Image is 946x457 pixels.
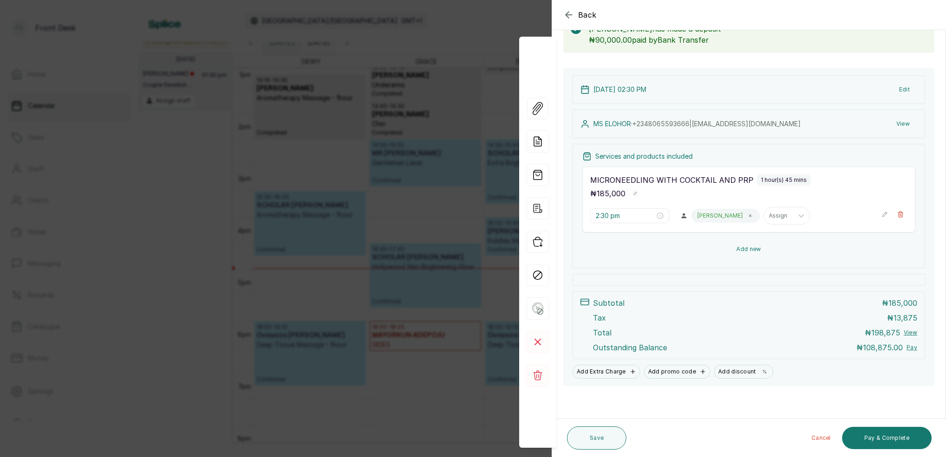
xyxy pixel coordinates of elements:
span: +234 8065593666 | [EMAIL_ADDRESS][DOMAIN_NAME] [632,120,801,128]
button: Edit [892,81,917,98]
p: Tax [593,312,606,323]
p: ₦ [865,327,900,338]
button: View [889,116,917,132]
button: Add new [582,238,915,260]
p: Outstanding Balance [593,342,667,353]
button: Back [563,9,597,20]
p: Services and products included [595,152,693,161]
span: Back [578,9,597,20]
button: Add discount [714,365,773,379]
span: 198,875 [871,328,900,337]
button: View [904,329,917,336]
button: Add promo code [644,365,710,379]
p: 1 hour(s) 45 mins [761,176,807,184]
span: 185,000 [888,298,917,308]
p: Total [593,327,611,338]
p: ₦108,875.00 [856,342,903,353]
p: ₦ [882,297,917,309]
button: Cancel [804,427,838,449]
button: Add Extra Charge [573,365,640,379]
p: [DATE] 02:30 PM [593,85,646,94]
p: Subtotal [593,297,624,309]
button: Pay [907,344,917,351]
p: ₦ [887,312,917,323]
button: Pay & Complete [842,427,932,449]
p: ₦90,000.00 paid by Bank Transfer [589,34,927,45]
p: MS ELOHOR · [593,119,801,129]
p: ₦ [590,188,625,199]
span: 13,875 [894,313,917,322]
p: MICRONEEDLING WITH COCKTAIL AND PRP [590,174,753,186]
button: Save [567,426,626,450]
span: 185,000 [597,189,625,198]
p: [PERSON_NAME] [697,212,743,219]
input: Select time [596,211,655,221]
